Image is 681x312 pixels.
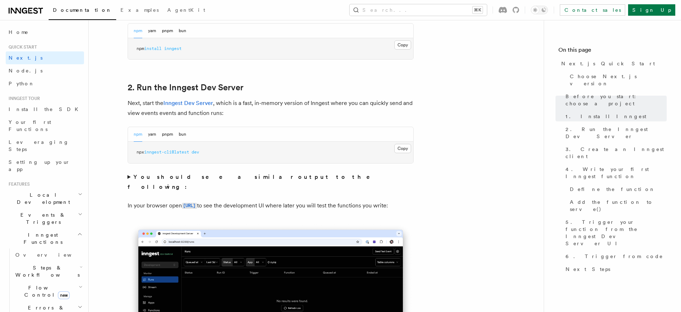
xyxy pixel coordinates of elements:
[567,196,667,216] a: Add the function to serve()
[6,116,84,136] a: Your first Functions
[163,100,213,106] a: Inngest Dev Server
[13,281,84,301] button: Flow Controlnew
[134,24,142,38] button: npm
[566,266,610,273] span: Next Steps
[6,136,84,156] a: Leveraging Steps
[128,173,380,190] strong: You should see a similar output to the following:
[6,103,84,116] a: Install the SDK
[13,261,84,281] button: Steps & Workflows
[6,181,30,187] span: Features
[9,159,70,172] span: Setting up your app
[6,231,77,246] span: Inngest Functions
[394,40,411,50] button: Copy
[162,24,173,38] button: pnpm
[566,218,667,247] span: 5. Trigger your function from the Inngest Dev Server UI
[6,64,84,77] a: Node.js
[9,68,43,74] span: Node.js
[58,291,70,299] span: new
[15,252,89,258] span: Overview
[6,96,40,101] span: Inngest tour
[128,201,414,211] p: In your browser open to see the development UI where later you will test the functions you write:
[561,60,655,67] span: Next.js Quick Start
[570,186,655,193] span: Define the function
[394,144,411,153] button: Copy
[566,93,667,107] span: Before you start: choose a project
[563,143,667,163] a: 3. Create an Inngest client
[558,46,667,57] h4: On this page
[148,24,156,38] button: yarn
[128,172,414,192] summary: You should see a similar output to the following:
[567,183,667,196] a: Define the function
[162,127,173,142] button: pnpm
[164,46,182,51] span: inngest
[350,4,487,16] button: Search...⌘K
[137,150,144,155] span: npx
[182,203,197,209] code: [URL]
[6,211,78,226] span: Events & Triggers
[6,191,78,206] span: Local Development
[560,4,625,16] a: Contact sales
[563,90,667,110] a: Before you start: choose a project
[167,7,205,13] span: AgentKit
[6,228,84,248] button: Inngest Functions
[144,150,189,155] span: inngest-cli@latest
[163,2,209,19] a: AgentKit
[566,126,667,140] span: 2. Run the Inngest Dev Server
[9,119,51,132] span: Your first Functions
[566,166,667,180] span: 4. Write your first Inngest function
[9,106,83,112] span: Install the SDK
[6,208,84,228] button: Events & Triggers
[9,81,35,86] span: Python
[563,110,667,123] a: 1. Install Inngest
[9,139,69,152] span: Leveraging Steps
[13,264,80,278] span: Steps & Workflows
[134,127,142,142] button: npm
[182,202,197,209] a: [URL]
[570,198,667,213] span: Add the function to serve()
[563,250,667,263] a: 6. Trigger from code
[9,55,43,61] span: Next.js
[473,6,483,14] kbd: ⌘K
[6,44,37,50] span: Quick start
[563,263,667,276] a: Next Steps
[128,82,243,92] a: 2. Run the Inngest Dev Server
[192,150,199,155] span: dev
[144,46,162,51] span: install
[128,98,414,118] p: Next, start the , which is a fast, in-memory version of Inngest where you can quickly send and vi...
[6,156,84,176] a: Setting up your app
[570,73,667,87] span: Choose Next.js version
[116,2,163,19] a: Examples
[6,77,84,90] a: Python
[563,123,667,143] a: 2. Run the Inngest Dev Server
[148,127,156,142] button: yarn
[567,70,667,90] a: Choose Next.js version
[563,163,667,183] a: 4. Write your first Inngest function
[531,6,548,14] button: Toggle dark mode
[563,216,667,250] a: 5. Trigger your function from the Inngest Dev Server UI
[566,113,646,120] span: 1. Install Inngest
[53,7,112,13] span: Documentation
[566,253,663,260] span: 6. Trigger from code
[120,7,159,13] span: Examples
[9,29,29,36] span: Home
[13,284,79,298] span: Flow Control
[137,46,144,51] span: npm
[566,146,667,160] span: 3. Create an Inngest client
[179,127,186,142] button: bun
[628,4,675,16] a: Sign Up
[6,188,84,208] button: Local Development
[49,2,116,20] a: Documentation
[13,248,84,261] a: Overview
[179,24,186,38] button: bun
[6,26,84,39] a: Home
[6,51,84,64] a: Next.js
[558,57,667,70] a: Next.js Quick Start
